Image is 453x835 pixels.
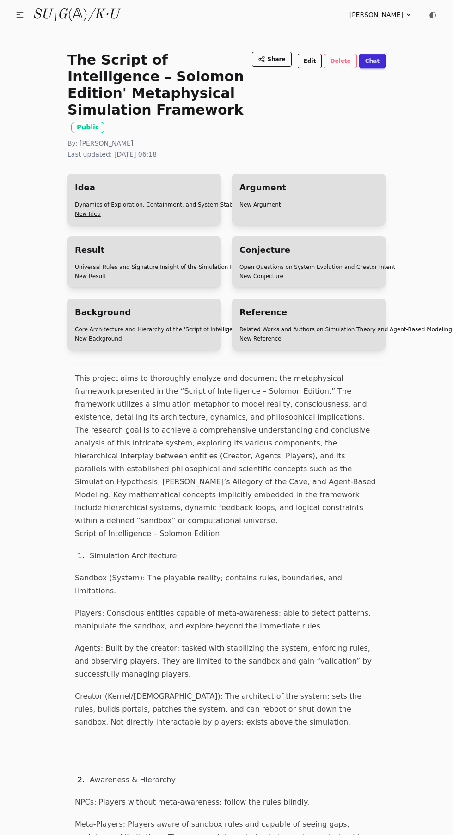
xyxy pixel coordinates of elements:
li: Awareness & Hierarchy [87,774,378,786]
a: New Conjecture [239,273,283,280]
a: New Result [75,273,106,280]
a: Idea [75,181,95,194]
p: NPCs: Players without meta-awareness; follow the rules blindly. [75,796,378,809]
a: Dynamics of Exploration, Containment, and System Stability [75,201,243,208]
a: Reference [239,306,287,318]
summary: [PERSON_NAME] [349,10,412,19]
span: [PERSON_NAME] [349,10,403,19]
span: ◐ [429,11,436,19]
a: Conjecture [239,244,290,256]
a: Open Questions on System Evolution and Creator Intent [239,264,395,270]
a: Core Architecture and Hierarchy of the 'Script of Intelligence' [75,326,244,333]
a: Background [75,306,131,318]
a: Edit [298,54,322,68]
p: Creator (Kernel/[DEMOGRAPHIC_DATA]): The architect of the system; sets the rules, builds portals,... [75,690,378,729]
h1: The Script of Intelligence – Solomon Edition' Metaphysical Simulation Framework [67,52,245,135]
a: Delete [324,54,356,68]
p: This project aims to thoroughly analyze and document the metaphysical framework presented in the ... [75,372,378,540]
span: Share [267,55,285,63]
p: Players: Conscious entities capable of meta-awareness; able to detect patterns, manipulate the sa... [75,607,378,633]
button: ◐ [423,6,442,24]
i: SU\G [32,8,67,22]
li: Simulation Architecture [87,549,378,562]
a: SU\G(𝔸)/K·U [32,6,119,23]
p: Agents: Built by the creator; tasked with stabilizing the system, enforcing rules, and observing ... [75,642,378,681]
p: Last updated: [DATE] 06:18 [67,150,386,159]
a: New Argument [239,201,281,208]
p: By: [PERSON_NAME] [67,139,386,148]
span: Public [71,122,104,133]
a: New Reference [239,335,281,342]
a: New Background [75,335,122,342]
a: New Idea [75,211,101,217]
a: Result [75,244,104,256]
i: /K·U [88,8,119,22]
a: Related Works and Authors on Simulation Theory and Agent-Based Modeling [239,326,452,333]
a: Universal Rules and Signature Insight of the Simulation Framework [75,264,261,270]
p: Sandbox (System): The playable reality; contains rules, boundaries, and limitations. [75,572,378,597]
a: Chat [359,54,386,68]
a: Argument [239,181,286,194]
